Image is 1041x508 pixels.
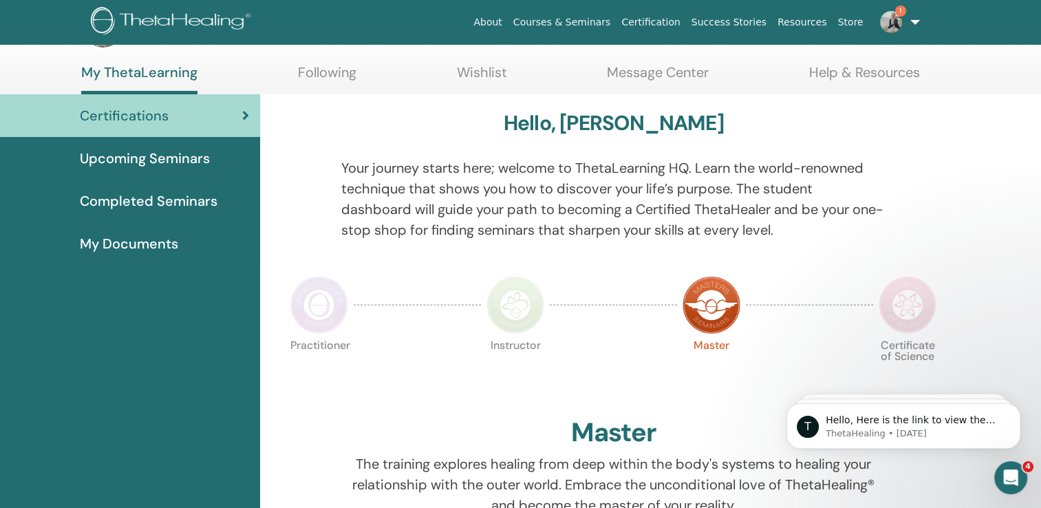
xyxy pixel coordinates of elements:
h2: Master [571,417,656,449]
p: Your journey starts here; welcome to ThetaLearning HQ. Learn the world-renowned technique that sh... [341,158,886,240]
a: Store [833,10,869,35]
a: Message Center [607,64,709,91]
a: About [468,10,507,35]
span: My Documents [80,233,178,254]
a: My ThetaLearning [81,64,197,94]
a: Certification [616,10,685,35]
span: Upcoming Seminars [80,148,210,169]
p: Instructor [486,340,544,398]
span: 1 [895,6,906,17]
span: 4 [1022,461,1033,472]
h3: Hello, [PERSON_NAME] [504,111,724,136]
iframe: Intercom live chat [994,461,1027,494]
a: Success Stories [686,10,772,35]
img: logo.png [91,7,255,38]
p: Practitioner [290,340,348,398]
a: Courses & Seminars [508,10,616,35]
a: Resources [772,10,833,35]
a: Help & Resources [809,64,920,91]
p: Master [683,340,740,398]
iframe: Intercom notifications message [766,374,1041,471]
span: Certifications [80,105,169,126]
a: Following [298,64,356,91]
p: Certificate of Science [879,340,936,398]
a: Wishlist [457,64,507,91]
img: default.jpg [880,11,902,33]
img: Instructor [486,276,544,334]
span: Completed Seminars [80,191,217,211]
img: Practitioner [290,276,348,334]
img: Certificate of Science [879,276,936,334]
img: Master [683,276,740,334]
